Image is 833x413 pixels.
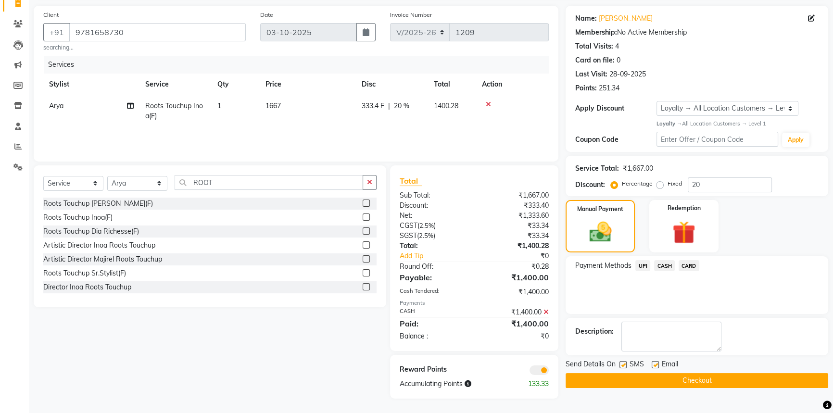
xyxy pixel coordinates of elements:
[400,221,417,230] span: CGST
[43,23,70,41] button: +91
[656,120,819,128] div: All Location Customers → Level 1
[656,120,682,127] strong: Loyalty →
[575,180,605,190] div: Discount:
[392,241,474,251] div: Total:
[474,211,556,221] div: ₹1,333.60
[782,133,809,147] button: Apply
[474,221,556,231] div: ₹33.34
[575,27,617,38] div: Membership:
[582,219,618,245] img: _cash.svg
[392,221,474,231] div: ( )
[139,74,212,95] th: Service
[428,74,476,95] th: Total
[615,41,619,51] div: 4
[474,307,556,317] div: ₹1,400.00
[575,55,615,65] div: Card on file:
[392,364,474,375] div: Reward Points
[575,135,656,145] div: Coupon Code
[665,218,703,247] img: _gift.svg
[392,231,474,241] div: ( )
[43,254,162,264] div: Artistic Director Majirel Roots Touchup
[599,13,653,24] a: [PERSON_NAME]
[575,103,656,113] div: Apply Discount
[474,287,556,297] div: ₹1,400.00
[474,200,556,211] div: ₹333.40
[145,101,203,120] span: Roots Touchup Inoa(F)
[49,101,63,110] span: Arya
[43,240,155,250] div: Artistic Director Inoa Roots Touchup
[392,211,474,221] div: Net:
[609,69,646,79] div: 28-09-2025
[668,204,701,213] label: Redemption
[434,101,458,110] span: 1400.28
[392,272,474,283] div: Payable:
[575,326,614,337] div: Description:
[43,43,246,52] small: searching...
[575,41,613,51] div: Total Visits:
[43,226,139,237] div: Roots Touchup Dia Richesse(F)
[388,101,390,111] span: |
[175,175,363,190] input: Search or Scan
[474,231,556,241] div: ₹33.34
[260,74,356,95] th: Price
[474,241,556,251] div: ₹1,400.28
[474,262,556,272] div: ₹0.28
[656,132,778,147] input: Enter Offer / Coupon Code
[43,213,113,223] div: Roots Touchup Inoa(F)
[392,379,516,389] div: Accumulating Points
[392,331,474,341] div: Balance :
[419,222,434,229] span: 2.5%
[575,83,597,93] div: Points:
[392,251,488,261] a: Add Tip
[217,101,221,110] span: 1
[679,260,699,271] span: CARD
[356,74,428,95] th: Disc
[392,262,474,272] div: Round Off:
[212,74,260,95] th: Qty
[474,331,556,341] div: ₹0
[260,11,273,19] label: Date
[654,260,675,271] span: CASH
[566,359,616,371] span: Send Details On
[392,200,474,211] div: Discount:
[44,56,556,74] div: Services
[362,101,384,111] span: 333.4 F
[43,268,126,278] div: Roots Touchup Sr.Stylist(F)
[392,190,474,200] div: Sub Total:
[474,272,556,283] div: ₹1,400.00
[43,282,131,292] div: Director Inoa Roots Touchup
[515,379,556,389] div: 133.33
[390,11,432,19] label: Invoice Number
[668,179,682,188] label: Fixed
[575,261,631,271] span: Payment Methods
[599,83,619,93] div: 251.34
[265,101,281,110] span: 1667
[635,260,650,271] span: UPI
[622,179,653,188] label: Percentage
[400,231,417,240] span: SGST
[400,299,549,307] div: Payments
[474,190,556,200] div: ₹1,667.00
[400,176,422,186] span: Total
[474,318,556,329] div: ₹1,400.00
[43,11,59,19] label: Client
[617,55,620,65] div: 0
[419,232,433,239] span: 2.5%
[43,199,153,209] div: Roots Touchup [PERSON_NAME](F)
[575,13,597,24] div: Name:
[575,27,819,38] div: No Active Membership
[566,373,828,388] button: Checkout
[623,163,653,174] div: ₹1,667.00
[630,359,644,371] span: SMS
[662,359,678,371] span: Email
[43,74,139,95] th: Stylist
[575,163,619,174] div: Service Total:
[69,23,246,41] input: Search by Name/Mobile/Email/Code
[394,101,409,111] span: 20 %
[476,74,549,95] th: Action
[575,69,607,79] div: Last Visit:
[577,205,623,213] label: Manual Payment
[488,251,556,261] div: ₹0
[392,287,474,297] div: Cash Tendered:
[392,307,474,317] div: CASH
